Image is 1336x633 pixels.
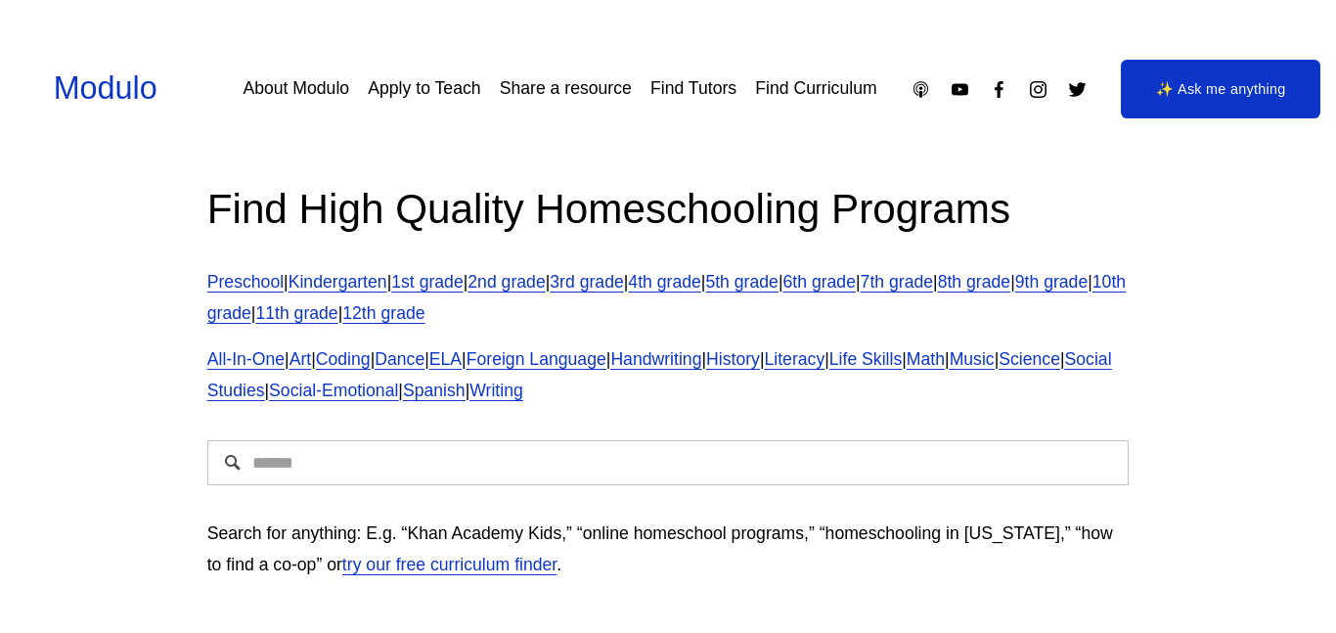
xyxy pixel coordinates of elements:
a: Music [950,349,995,369]
a: 7th grade [861,272,933,292]
a: 1st grade [391,272,464,292]
a: Preschool [207,272,284,292]
a: YouTube [950,79,970,100]
a: Social Studies [207,349,1112,400]
a: 2nd grade [468,272,545,292]
a: Facebook [989,79,1009,100]
a: Foreign Language [467,349,606,369]
a: Find Curriculum [755,71,876,106]
a: Apple Podcasts [911,79,931,100]
a: 12th grade [342,303,424,323]
a: 11th grade [255,303,337,323]
a: Science [999,349,1060,369]
a: Modulo [54,70,157,106]
a: Life Skills [829,349,902,369]
a: try our free curriculum finder [342,555,557,574]
a: Instagram [1028,79,1048,100]
a: 8th grade [938,272,1010,292]
a: 10th grade [207,272,1126,323]
h2: Find High Quality Homeschooling Programs [207,182,1130,236]
a: Share a resource [500,71,632,106]
a: 9th grade [1015,272,1088,292]
a: Spanish [403,381,466,400]
p: | | | | | | | | | | | | | | | | [207,344,1130,407]
a: Kindergarten [289,272,387,292]
a: Social-Emotional [269,381,398,400]
p: Search for anything: E.g. “Khan Academy Kids,” “online homeschool programs,” “homeschooling in [U... [207,519,1130,581]
a: Math [907,349,945,369]
a: Find Tutors [650,71,736,106]
a: Dance [375,349,424,369]
a: About Modulo [243,71,349,106]
a: 6th grade [783,272,856,292]
a: Apply to Teach [368,71,480,106]
a: 5th grade [705,272,778,292]
a: 4th grade [628,272,700,292]
a: Coding [316,349,371,369]
a: Art [289,349,312,369]
a: ✨ Ask me anything [1121,60,1320,118]
a: Writing [469,381,523,400]
a: Literacy [764,349,824,369]
a: 3rd grade [550,272,623,292]
p: | | | | | | | | | | | | | [207,267,1130,330]
a: ELA [429,349,462,369]
a: All-In-One [207,349,285,369]
a: History [706,349,760,369]
input: Search [207,440,1130,485]
a: Handwriting [610,349,701,369]
a: Twitter [1067,79,1088,100]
